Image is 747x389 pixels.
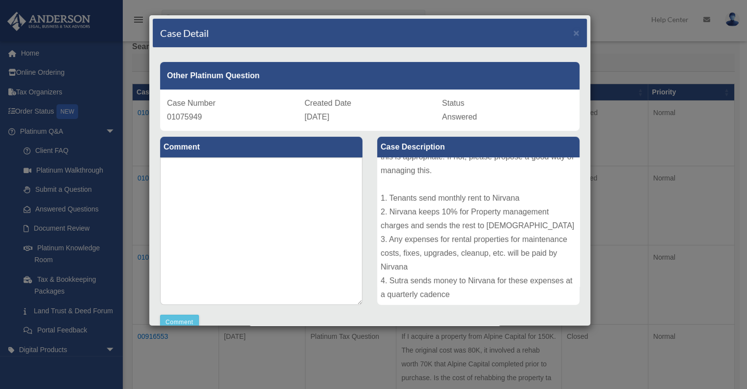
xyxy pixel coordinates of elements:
button: Close [573,28,580,38]
span: × [573,27,580,38]
span: Created Date [304,99,351,107]
span: 01075949 [167,113,202,121]
div: We have 3 rental properties owned by Sutra Properties LLC. We have a management company C Corp - ... [377,157,580,305]
span: Case Number [167,99,216,107]
span: [DATE] [304,113,329,121]
h4: Case Detail [160,26,209,40]
button: Comment [160,315,199,329]
span: Status [442,99,464,107]
label: Comment [160,137,362,157]
div: Other Platinum Question [160,62,580,90]
label: Case Description [377,137,580,157]
span: Answered [442,113,477,121]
